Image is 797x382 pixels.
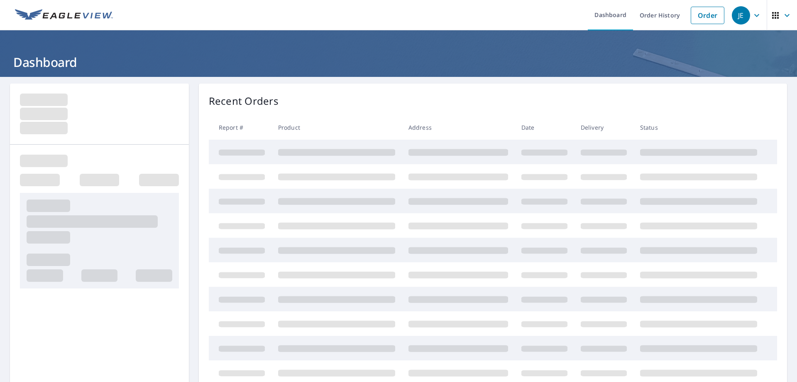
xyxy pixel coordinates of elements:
th: Date [515,115,574,140]
th: Product [271,115,402,140]
h1: Dashboard [10,54,787,71]
th: Delivery [574,115,633,140]
a: Order [691,7,724,24]
div: JE [732,6,750,25]
th: Address [402,115,515,140]
th: Status [633,115,764,140]
p: Recent Orders [209,94,279,108]
img: EV Logo [15,9,113,22]
th: Report # [209,115,271,140]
